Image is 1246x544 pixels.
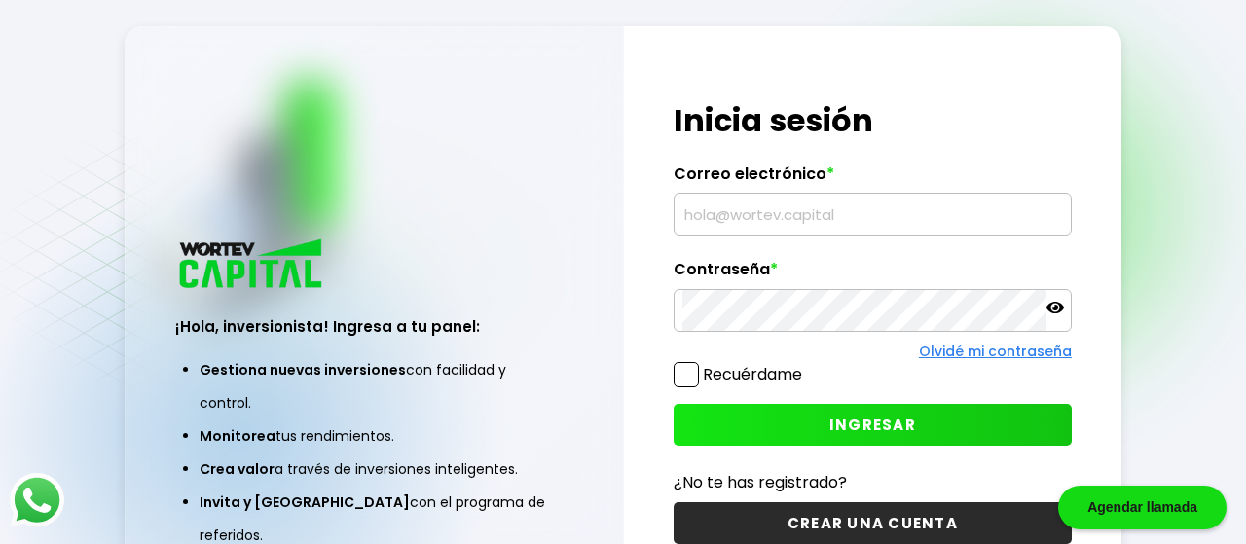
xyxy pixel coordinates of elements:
[674,97,1072,144] h1: Inicia sesión
[10,473,64,527] img: logos_whatsapp-icon.242b2217.svg
[200,459,275,479] span: Crea valor
[200,419,549,453] li: tus rendimientos.
[200,360,406,380] span: Gestiona nuevas inversiones
[674,260,1072,289] label: Contraseña
[919,342,1072,361] a: Olvidé mi contraseña
[674,470,1072,544] a: ¿No te has registrado?CREAR UNA CUENTA
[200,492,410,512] span: Invita y [GEOGRAPHIC_DATA]
[674,502,1072,544] button: CREAR UNA CUENTA
[175,315,573,338] h3: ¡Hola, inversionista! Ingresa a tu panel:
[200,453,549,486] li: a través de inversiones inteligentes.
[829,415,916,435] span: INGRESAR
[674,164,1072,194] label: Correo electrónico
[674,404,1072,446] button: INGRESAR
[175,236,329,294] img: logo_wortev_capital
[200,426,275,446] span: Monitorea
[703,363,802,385] label: Recuérdame
[200,353,549,419] li: con facilidad y control.
[674,470,1072,494] p: ¿No te has registrado?
[1058,486,1227,529] div: Agendar llamada
[682,194,1063,235] input: hola@wortev.capital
